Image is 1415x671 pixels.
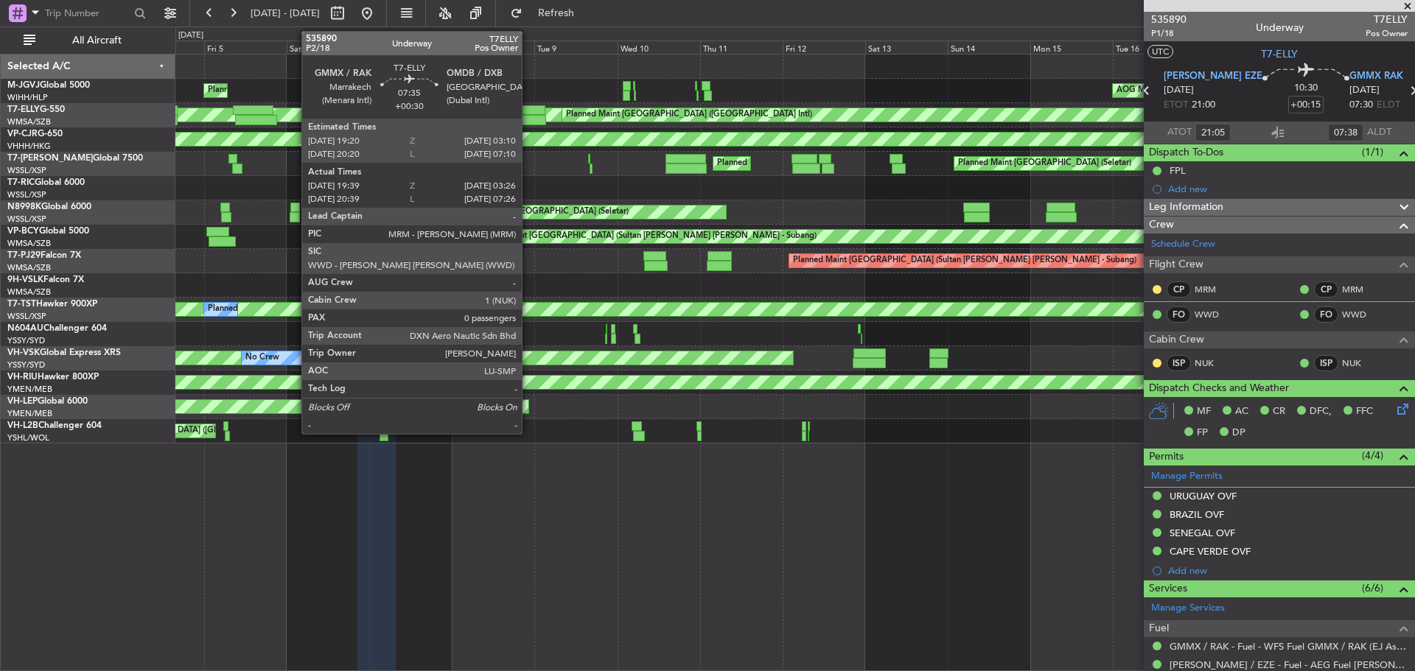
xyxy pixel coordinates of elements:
div: Wed 10 [618,41,700,54]
div: FPL [1170,164,1186,177]
span: 07:30 [1349,98,1373,113]
span: T7-RIC [7,178,35,187]
a: YSSY/SYD [7,359,45,370]
div: Planned Maint [208,298,262,320]
div: Tue 9 [534,41,617,54]
a: VH-L2BChallenger 604 [7,421,102,430]
span: T7ELLY [1366,12,1408,27]
span: Dispatch To-Dos [1149,144,1223,161]
button: All Aircraft [16,29,160,52]
a: GMMX / RAK - Fuel - WFS Fuel GMMX / RAK (EJ Asia Only) [1170,640,1408,653]
span: Dispatch Checks and Weather [1149,380,1289,397]
span: DFC, [1310,404,1332,419]
span: Permits [1149,449,1184,466]
a: WWD [1342,308,1375,321]
a: T7-ELLYG-550 [7,105,65,114]
span: N604AU [7,324,43,333]
a: T7-PJ29Falcon 7X [7,251,81,260]
div: Fri 5 [204,41,287,54]
span: [DATE] [1349,83,1380,98]
a: VH-LEPGlobal 6000 [7,397,88,406]
span: T7-TST [7,300,36,309]
span: N8998K [7,203,41,211]
span: Services [1149,580,1187,597]
div: Planned Maint Dubai (Al Maktoum Intl) [717,152,862,175]
div: [DATE] [178,29,203,42]
a: N604AUChallenger 604 [7,324,107,333]
div: CAPE VERDE OVF [1170,545,1251,558]
div: Planned Maint [GEOGRAPHIC_DATA] (Seletar) [958,152,1131,175]
span: M-JGVJ [7,81,40,90]
span: 10:30 [1294,81,1318,96]
div: FO [1167,306,1191,323]
span: [DATE] [1164,83,1194,98]
div: CP [1167,281,1191,298]
a: VP-BCYGlobal 5000 [7,227,89,236]
span: GMMX RAK [1349,69,1403,84]
a: WMSA/SZB [7,116,51,127]
span: 21:00 [1192,98,1215,113]
a: WMSA/SZB [7,238,51,249]
a: VHHH/HKG [7,141,51,152]
span: (4/4) [1362,448,1383,463]
div: ISP [1314,355,1338,371]
span: Flight Crew [1149,256,1203,273]
span: T7-ELLY [7,105,40,114]
span: All Aircraft [38,35,156,46]
div: Mon 15 [1030,41,1113,54]
input: Trip Number [45,2,130,24]
button: UTC [1147,45,1173,58]
span: VH-RIU [7,373,38,382]
a: MRM [1342,283,1375,296]
div: Sat 6 [287,41,369,54]
a: YMEN/MEB [7,384,52,395]
span: Crew [1149,217,1174,233]
div: ISP [1167,355,1191,371]
a: WSSL/XSP [7,214,46,225]
span: ETOT [1164,98,1188,113]
span: VP-BCY [7,227,39,236]
a: VH-VSKGlobal Express XRS [7,348,121,357]
span: 535890 [1151,12,1187,27]
a: Manage Permits [1151,469,1223,484]
span: ATOT [1167,125,1192,140]
span: [PERSON_NAME] EZE [1164,69,1262,84]
a: YSHL/WOL [7,432,49,443]
span: MF [1197,404,1211,419]
a: M-JGVJGlobal 5000 [7,81,90,90]
span: Refresh [525,8,587,18]
div: Planned Maint [GEOGRAPHIC_DATA] (Seletar) [208,80,381,102]
span: FP [1197,426,1208,440]
span: Cabin Crew [1149,331,1204,348]
a: WIHH/HLP [7,92,48,103]
a: NUK [1195,356,1228,370]
div: Mon 8 [452,41,534,54]
div: AOG Maint [GEOGRAPHIC_DATA] (Halim Intl) [1117,80,1289,102]
a: VH-RIUHawker 800XP [7,373,99,382]
div: No Crew [245,347,279,369]
a: WSSL/XSP [7,311,46,322]
a: WMSA/SZB [7,287,51,298]
a: WMSA/SZB [7,262,51,273]
span: [DATE] - [DATE] [251,7,320,20]
span: ALDT [1367,125,1391,140]
div: URUGUAY OVF [1170,490,1237,502]
div: Planned Maint [GEOGRAPHIC_DATA] ([GEOGRAPHIC_DATA] Intl) [566,104,812,126]
span: ELDT [1377,98,1400,113]
span: Fuel [1149,620,1169,637]
div: Add new [1168,183,1408,195]
a: Schedule Crew [1151,237,1215,252]
span: T7-PJ29 [7,251,41,260]
div: Planned Maint [GEOGRAPHIC_DATA] (Seletar) [455,201,629,223]
div: Underway [1256,20,1304,35]
div: Add new [1168,564,1408,577]
div: Tue 16 [1113,41,1195,54]
a: WSSL/XSP [7,189,46,200]
div: Sun 7 [369,41,452,54]
span: (1/1) [1362,144,1383,160]
a: VP-CJRG-650 [7,130,63,138]
a: YSSY/SYD [7,335,45,346]
span: DP [1232,426,1245,440]
span: FFC [1356,404,1373,419]
button: Refresh [503,1,592,25]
